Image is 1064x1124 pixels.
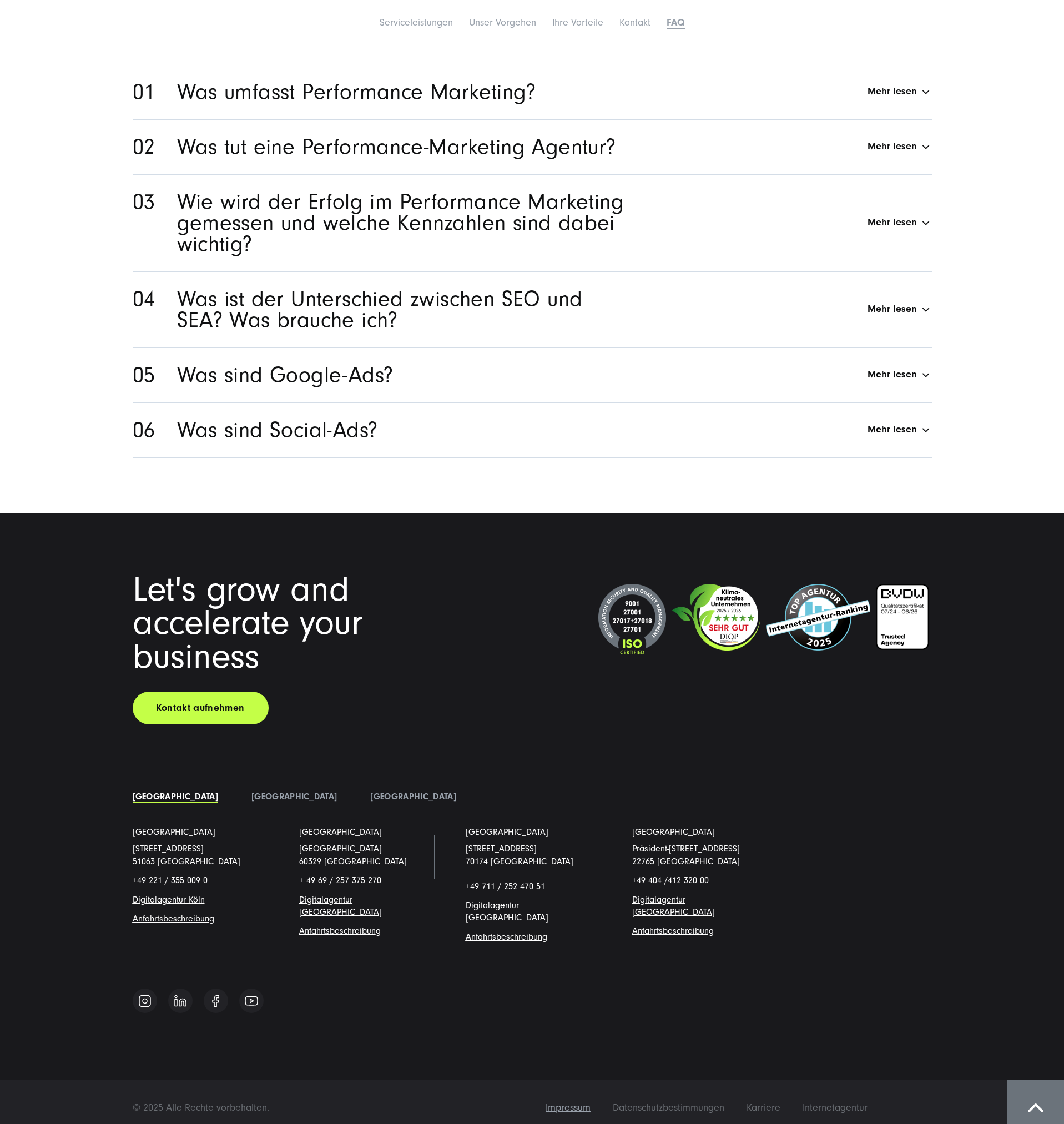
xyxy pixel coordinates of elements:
span: Internetagentur [803,1102,868,1113]
span: Impressum [546,1102,591,1113]
p: Präsident-[STREET_ADDRESS] 22765 [GEOGRAPHIC_DATA] [632,843,765,868]
img: Follow us on Instagram [138,994,152,1008]
a: Anfahrtsbeschreibung [133,914,214,924]
h2: Was ist der Unterschied zwischen SEO und SEA? Was brauche ich? [177,289,630,331]
a: Anfahrtsbeschreibung [632,926,714,936]
a: 70174 [GEOGRAPHIC_DATA] [466,856,573,866]
a: [STREET_ADDRESS] [133,844,204,854]
h2: Was sind Social-Ads? [177,420,378,441]
a: [GEOGRAPHIC_DATA] [251,792,337,802]
img: Top Internetagentur und Full Service Digitalagentur SUNZINET - 2024 [766,584,870,651]
img: Follow us on Facebook [212,995,219,1007]
span: +49 711 / 252 470 51 [466,881,545,891]
a: Unser Vorgehen [469,17,536,28]
a: [GEOGRAPHIC_DATA] [133,792,218,802]
a: Kontakt [619,17,650,28]
img: Follow us on Youtube [245,996,258,1006]
span: 412 320 00 [668,875,709,885]
a: Digitalagentur Köl [133,895,200,905]
a: 60329 [GEOGRAPHIC_DATA] [299,856,407,866]
span: +49 404 / [632,875,709,885]
img: BVDW-Zertifizierung-Weiß [876,584,929,650]
a: FAQ [667,17,685,28]
span: g [299,926,381,936]
span: [GEOGRAPHIC_DATA] [299,844,382,854]
span: Datenschutzbestimmungen [613,1102,724,1113]
a: [GEOGRAPHIC_DATA] [632,826,715,838]
a: Serviceleistungen [380,17,453,28]
span: © 2025 Alle Rechte vorbehalten. [133,1102,269,1113]
a: [STREET_ADDRESS] [466,844,537,854]
a: Digitalagentur [GEOGRAPHIC_DATA] [299,895,382,917]
a: Ihre Vorteile [552,17,603,28]
span: + 49 69 / 257 375 270 [299,875,381,885]
span: Let's grow and accelerate your business [133,569,362,677]
a: Kontakt aufnehmen [133,692,269,724]
h2: Was umfasst Performance Marketing? [177,82,536,103]
a: [GEOGRAPHIC_DATA] [299,826,382,838]
a: 51063 [GEOGRAPHIC_DATA] [133,856,240,866]
a: n [200,895,205,905]
a: Anfahrtsbeschreibung [466,932,547,942]
a: Digitalagentur [GEOGRAPHIC_DATA] [466,900,548,923]
a: [GEOGRAPHIC_DATA] [466,826,548,838]
h2: Wie wird der Erfolg im Performance Marketing gemessen und welche Kennzahlen sind dabei wichtig? [177,191,630,255]
a: Anfahrtsbeschreibun [299,926,376,936]
img: Klimaneutrales Unternehmen SUNZINET GmbH [672,584,760,651]
h2: Was sind Google-Ads? [177,365,394,386]
a: [GEOGRAPHIC_DATA] [133,826,215,838]
h2: Was tut eine Performance-Marketing Agentur? [177,137,616,158]
a: [GEOGRAPHIC_DATA] [370,792,456,802]
img: Follow us on Linkedin [174,995,186,1007]
p: +49 221 / 355 009 0 [133,874,266,886]
img: ISO-Siegel_2024_dunkel [598,584,666,656]
span: Karriere [747,1102,780,1113]
a: Digitalagentur [GEOGRAPHIC_DATA] [632,895,715,917]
